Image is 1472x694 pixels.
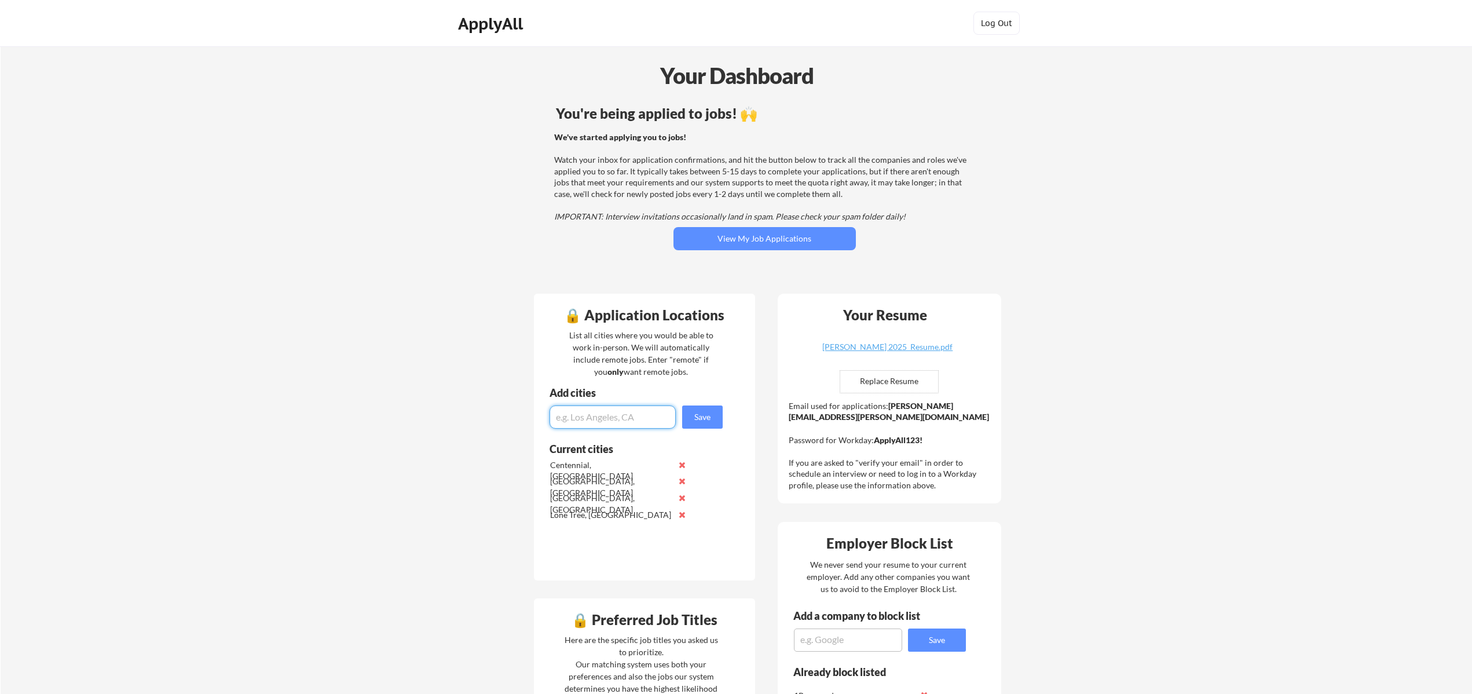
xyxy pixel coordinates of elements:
input: e.g. Los Angeles, CA [550,406,676,429]
div: Add cities [550,388,726,398]
strong: ApplyAll123! [874,435,922,445]
button: View My Job Applications [673,227,856,250]
div: List all cities where you would be able to work in-person. We will automatically include remote j... [562,329,721,378]
div: Employer Block List [782,536,998,550]
div: Centennial, [GEOGRAPHIC_DATA] [550,459,672,482]
button: Log Out [973,12,1020,35]
div: Already block listed [793,667,950,677]
em: IMPORTANT: Interview invitations occasionally land in spam. Please check your spam folder daily! [554,211,906,221]
div: Watch your inbox for application confirmations, and hit the button below to track all the compani... [554,132,972,222]
div: Current cities [550,444,710,454]
strong: We've started applying you to jobs! [554,132,686,142]
button: Save [908,629,966,652]
div: 🔒 Application Locations [537,308,752,322]
div: We never send your resume to your current employer. Add any other companies you want us to avoid ... [806,558,971,595]
div: [PERSON_NAME] 2025_Resume.pdf [819,343,957,351]
a: [PERSON_NAME] 2025_Resume.pdf [819,343,957,361]
div: [GEOGRAPHIC_DATA], [GEOGRAPHIC_DATA] [550,492,672,515]
strong: [PERSON_NAME][EMAIL_ADDRESS][PERSON_NAME][DOMAIN_NAME] [789,401,989,422]
div: ApplyAll [458,14,526,34]
div: Email used for applications: Password for Workday: If you are asked to "verify your email" in ord... [789,400,993,491]
div: Add a company to block list [793,611,938,621]
button: Save [682,406,723,429]
div: 🔒 Preferred Job Titles [537,613,752,627]
div: Your Resume [828,308,943,322]
div: [GEOGRAPHIC_DATA], [GEOGRAPHIC_DATA] [550,476,672,498]
div: Lone Tree, [GEOGRAPHIC_DATA] [550,509,672,521]
div: Your Dashboard [1,59,1472,92]
strong: only [607,367,624,377]
div: You're being applied to jobs! 🙌 [556,107,973,120]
